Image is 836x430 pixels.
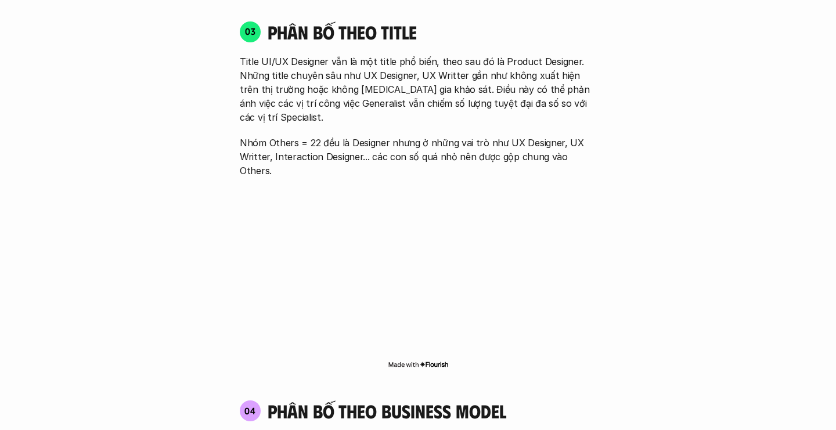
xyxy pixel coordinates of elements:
[245,27,256,36] p: 03
[268,400,506,422] h4: phân bố theo business model
[268,21,596,43] h4: phân bố theo title
[244,406,256,415] p: 04
[229,183,607,357] iframe: Interactive or visual content
[388,360,449,369] img: Made with Flourish
[240,55,596,124] p: Title UI/UX Designer vẫn là một title phổ biến, theo sau đó là Product Designer. Những title chuy...
[240,136,596,178] p: Nhóm Others = 22 đều là Designer nhưng ở những vai trò như UX Designer, UX Writter, Interaction D...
